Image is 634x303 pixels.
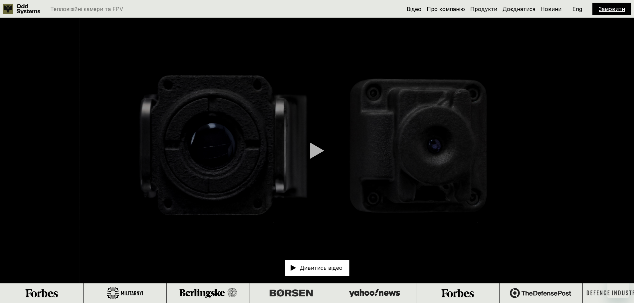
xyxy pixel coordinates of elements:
[540,6,561,12] a: Новини
[572,6,582,12] p: Eng
[427,6,465,12] a: Про компанію
[470,6,497,12] a: Продукти
[407,6,421,12] a: Відео
[503,6,535,12] a: Доєднатися
[599,6,625,12] a: Замовити
[50,6,123,12] p: Тепловізійні камери та FPV
[607,276,629,298] iframe: Кнопка для запуску вікна повідомлень
[300,265,342,270] p: Дивитись відео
